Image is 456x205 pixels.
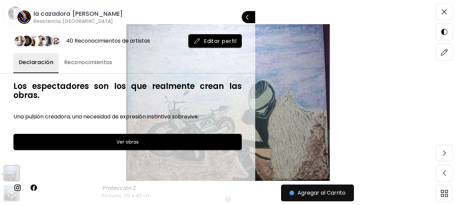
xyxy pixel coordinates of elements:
[34,18,123,24] h6: Resistencia, [GEOGRAPHIC_DATA]
[34,10,123,18] h6: la cazadora [PERSON_NAME]
[194,38,236,45] span: Editar perfil
[13,82,242,100] h6: Los espectadores son los que realmente crean las obras.
[117,138,139,146] h6: Ver obras
[194,38,200,44] img: mail
[66,37,150,45] div: 40 Reconocimientos de artistas
[19,58,53,66] span: Declaración
[13,134,242,150] button: Ver obras
[188,34,242,48] button: mailEditar perfil
[13,184,21,192] img: instagram
[30,184,38,192] img: facebook
[64,58,112,66] span: Reconocimientos
[13,113,242,120] h6: Una pulsión creadora, una necesidad de expresión instintiva sobrevive.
